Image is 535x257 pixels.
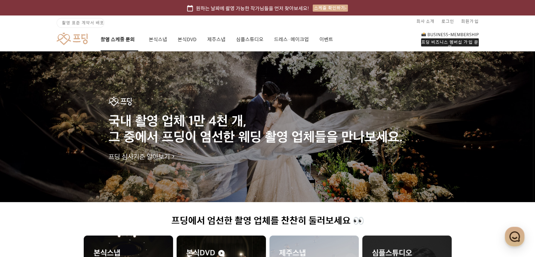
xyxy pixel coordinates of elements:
[313,5,348,12] div: 스케줄 확인하기
[91,196,135,214] a: 설정
[84,215,452,226] h1: 프딩에서 엄선한 촬영 업체를 찬찬히 둘러보세요 👀
[57,18,104,28] a: 촬영 표준 계약서 배포
[416,15,434,27] a: 회사 소개
[421,38,479,46] div: 프딩 비즈니스 멤버십 가입 문의
[196,4,309,12] span: 원하는 날짜에 촬영 가능한 작가님들을 먼저 찾아보세요!
[149,27,167,51] a: 본식스냅
[109,207,117,213] span: 설정
[274,27,309,51] a: 드레스·메이크업
[421,32,479,46] a: 프딩 비즈니스 멤버십 가입 문의
[2,196,46,214] a: 홈
[64,207,73,213] span: 대화
[207,27,225,51] a: 제주스냅
[101,27,138,51] a: 촬영 스케줄 문의
[236,27,263,51] a: 심플스튜디오
[319,27,333,51] a: 이벤트
[441,15,454,27] a: 로그인
[22,207,26,213] span: 홈
[461,15,479,27] a: 회원가입
[46,196,91,214] a: 대화
[178,27,197,51] a: 본식DVD
[62,19,104,26] span: 촬영 표준 계약서 배포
